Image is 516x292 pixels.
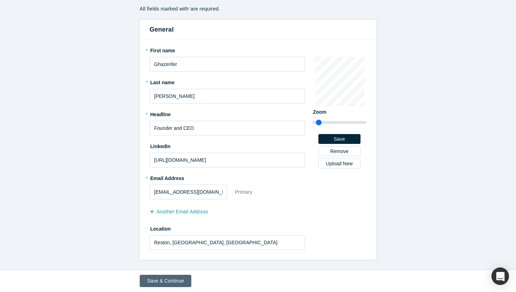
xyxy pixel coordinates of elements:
[318,134,360,144] button: Save
[323,161,356,166] div: Upload New
[150,45,305,54] label: First name
[150,108,305,118] label: Headline
[150,223,305,233] label: Location
[140,5,376,13] p: All fields marked with are required.
[318,146,360,156] button: Remove
[150,235,305,250] input: Enter a location
[150,25,366,34] h3: General
[150,121,305,135] input: Partner, CEO
[150,140,171,150] label: LinkedIn
[234,186,253,198] div: Primary
[150,206,216,218] button: another Email Address
[150,77,305,86] label: Last name
[150,172,184,182] label: Email Address
[312,106,367,116] label: Zoom
[140,275,191,287] button: Save & Continue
